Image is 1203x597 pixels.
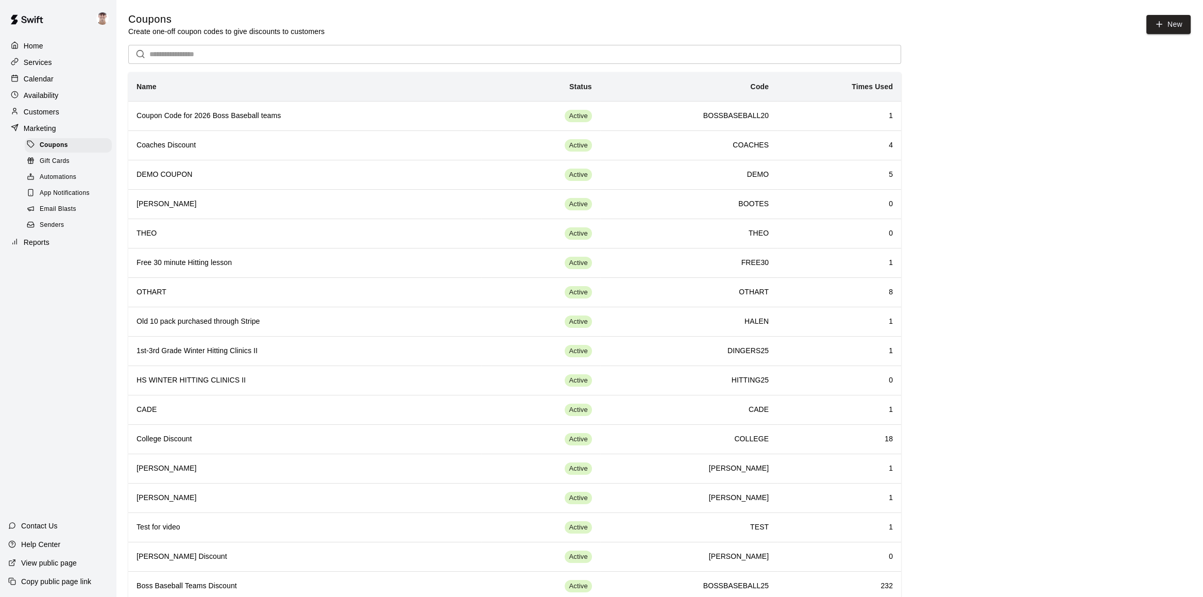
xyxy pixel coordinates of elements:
[8,88,108,103] div: Availability
[608,110,769,122] h6: BOSSBASEBALL20
[40,156,70,167] span: Gift Cards
[785,522,893,533] h6: 1
[1146,15,1191,34] button: New
[137,345,473,357] h6: 1st-3rd Grade Winter Hitting Clinics II
[137,110,473,122] h6: Coupon Code for 2026 Boss Baseball teams
[137,140,473,151] h6: Coaches Discount
[565,552,591,562] span: Active
[137,257,473,269] h6: Free 30 minute Hitting lesson
[96,12,109,25] img: Jake Dukart
[785,434,893,445] h6: 18
[785,551,893,562] h6: 0
[128,12,325,26] h5: Coupons
[8,235,108,250] a: Reports
[608,581,769,592] h6: BOSSBASEBALL25
[137,228,473,239] h6: THEO
[565,435,591,444] span: Active
[21,576,91,587] p: Copy public page link
[608,492,769,504] h6: [PERSON_NAME]
[137,316,473,327] h6: Old 10 pack purchased through Stripe
[8,38,108,54] a: Home
[785,492,893,504] h6: 1
[565,141,591,151] span: Active
[40,204,76,214] span: Email Blasts
[40,172,76,183] span: Automations
[608,522,769,533] h6: TEST
[608,345,769,357] h6: DINGERS25
[785,375,893,386] h6: 0
[128,26,325,37] p: Create one-off coupon codes to give discounts to customers
[24,90,59,101] p: Availability
[8,104,108,120] a: Customers
[25,218,116,234] a: Senders
[25,218,112,233] div: Senders
[24,57,52,68] p: Services
[24,74,54,84] p: Calendar
[24,123,56,134] p: Marketing
[25,153,116,169] a: Gift Cards
[25,154,112,169] div: Gift Cards
[565,464,591,474] span: Active
[785,140,893,151] h6: 4
[8,121,108,136] a: Marketing
[25,202,112,217] div: Email Blasts
[25,186,116,202] a: App Notifications
[565,111,591,121] span: Active
[25,170,116,186] a: Automations
[608,404,769,416] h6: CADE
[785,581,893,592] h6: 232
[137,198,473,210] h6: [PERSON_NAME]
[608,316,769,327] h6: HALEN
[608,257,769,269] h6: FREE30
[137,375,473,386] h6: HS WINTER HITTING CLINICS II
[137,434,473,445] h6: College Discount
[565,523,591,533] span: Active
[785,228,893,239] h6: 0
[608,198,769,210] h6: BOOTES
[25,170,112,185] div: Automations
[751,82,769,91] b: Code
[137,287,473,298] h6: OTHART
[8,71,108,87] a: Calendar
[565,317,591,327] span: Active
[608,463,769,474] h6: [PERSON_NAME]
[565,288,591,297] span: Active
[137,522,473,533] h6: Test for video
[25,186,112,201] div: App Notifications
[608,140,769,151] h6: COACHES
[565,346,591,356] span: Active
[565,258,591,268] span: Active
[565,582,591,591] span: Active
[21,521,58,531] p: Contact Us
[608,228,769,239] h6: THEO
[137,581,473,592] h6: Boss Baseball Teams Discount
[785,345,893,357] h6: 1
[565,376,591,386] span: Active
[25,137,116,153] a: Coupons
[8,55,108,70] a: Services
[21,558,77,568] p: View public page
[608,434,769,445] h6: COLLEGE
[24,107,59,117] p: Customers
[94,8,116,29] div: Jake Dukart
[565,405,591,415] span: Active
[25,138,112,153] div: Coupons
[40,140,68,151] span: Coupons
[565,200,591,209] span: Active
[785,110,893,122] h6: 1
[852,82,893,91] b: Times Used
[137,551,473,562] h6: [PERSON_NAME] Discount
[24,237,49,247] p: Reports
[137,82,157,91] b: Name
[785,463,893,474] h6: 1
[565,493,591,503] span: Active
[565,229,591,239] span: Active
[569,82,592,91] b: Status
